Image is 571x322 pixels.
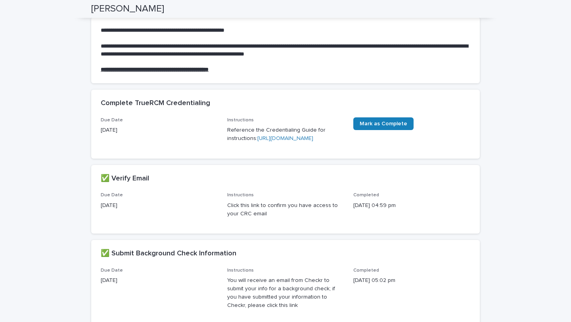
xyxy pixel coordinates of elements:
[101,201,218,210] p: [DATE]
[101,118,123,123] span: Due Date
[227,201,344,218] p: Click this link to confirm you have access to your CRC email
[101,174,149,183] h2: ✅ Verify Email
[353,117,414,130] a: Mark as Complete
[101,193,123,197] span: Due Date
[227,268,254,273] span: Instructions
[257,136,313,141] a: [URL][DOMAIN_NAME]
[101,268,123,273] span: Due Date
[101,249,236,258] h2: ✅ Submit Background Check Information
[227,193,254,197] span: Instructions
[227,118,254,123] span: Instructions
[101,99,210,108] h2: Complete TrueRCM Credentialing
[227,126,344,143] p: Reference the Credentialing Guide for instructions:
[101,276,218,285] p: [DATE]
[91,3,164,15] h2: [PERSON_NAME]
[353,276,470,285] p: [DATE] 05:02 pm
[353,193,379,197] span: Completed
[353,201,470,210] p: [DATE] 04:59 pm
[353,268,379,273] span: Completed
[227,276,344,309] p: You will receive an email from Checkr to submit your info for a background check; if you have sub...
[360,121,407,126] span: Mark as Complete
[101,126,218,134] p: [DATE]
